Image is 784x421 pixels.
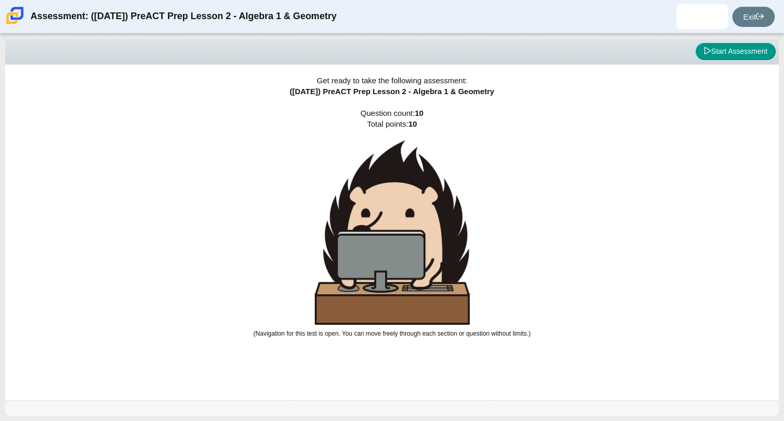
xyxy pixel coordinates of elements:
[290,87,495,96] span: ([DATE]) PreACT Prep Lesson 2 - Algebra 1 & Geometry
[317,76,467,85] span: Get ready to take the following assessment:
[253,109,530,337] span: Question count: Total points:
[694,8,711,25] img: naim.nesar.zWo6Ce
[732,7,775,27] a: Exit
[408,119,417,128] b: 10
[253,330,530,337] small: (Navigation for this test is open. You can move freely through each section or question without l...
[4,19,26,28] a: Carmen School of Science & Technology
[415,109,424,117] b: 10
[315,140,470,325] img: hedgehog-behind-computer-large.png
[4,5,26,26] img: Carmen School of Science & Technology
[696,43,776,61] button: Start Assessment
[30,4,336,29] div: Assessment: ([DATE]) PreACT Prep Lesson 2 - Algebra 1 & Geometry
